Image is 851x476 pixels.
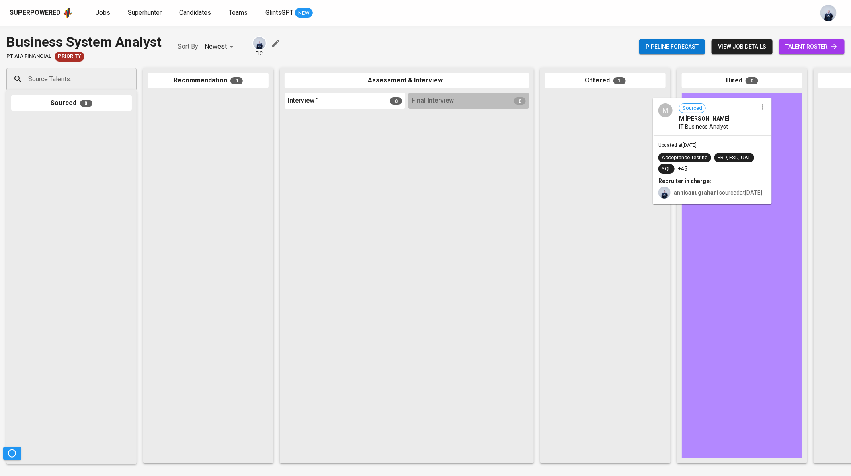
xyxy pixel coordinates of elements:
span: GlintsGPT [265,9,293,16]
button: view job details [712,39,773,54]
a: Jobs [96,8,112,18]
p: Newest [205,42,227,51]
div: Business System Analyst [6,32,162,52]
span: NEW [295,9,313,17]
span: talent roster [785,42,838,52]
div: Superpowered [10,8,61,18]
span: Superhunter [128,9,162,16]
a: Superpoweredapp logo [10,7,73,19]
span: Teams [229,9,248,16]
div: New Job received from Demand Team [55,52,84,62]
span: Final Interview [412,96,454,105]
span: Jobs [96,9,110,16]
button: Open [132,78,134,80]
span: 1 [613,77,626,84]
div: Assessment & Interview [285,73,529,88]
span: 0 [80,100,92,107]
span: 0 [746,77,758,84]
span: 0 [390,97,402,105]
a: Superhunter [128,8,163,18]
span: 0 [514,97,526,105]
div: Hired [682,73,802,88]
span: Priority [55,53,84,60]
a: Teams [229,8,249,18]
div: Sourced [11,95,132,111]
a: Candidates [179,8,213,18]
a: GlintsGPT NEW [265,8,313,18]
div: Newest [205,39,236,54]
span: Candidates [179,9,211,16]
div: pic [252,36,267,57]
img: annisa@glints.com [253,37,266,49]
a: talent roster [779,39,845,54]
span: PT AIA FINANCIAL [6,53,51,60]
span: Pipeline forecast [646,42,699,52]
span: Interview 1 [288,96,320,105]
img: annisa@glints.com [820,5,837,21]
span: 0 [230,77,243,84]
button: Pipeline forecast [639,39,705,54]
div: Recommendation [148,73,269,88]
img: app logo [62,7,73,19]
span: view job details [718,42,766,52]
p: Sort By [178,42,198,51]
div: Offered [545,73,666,88]
button: Pipeline Triggers [3,447,21,460]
